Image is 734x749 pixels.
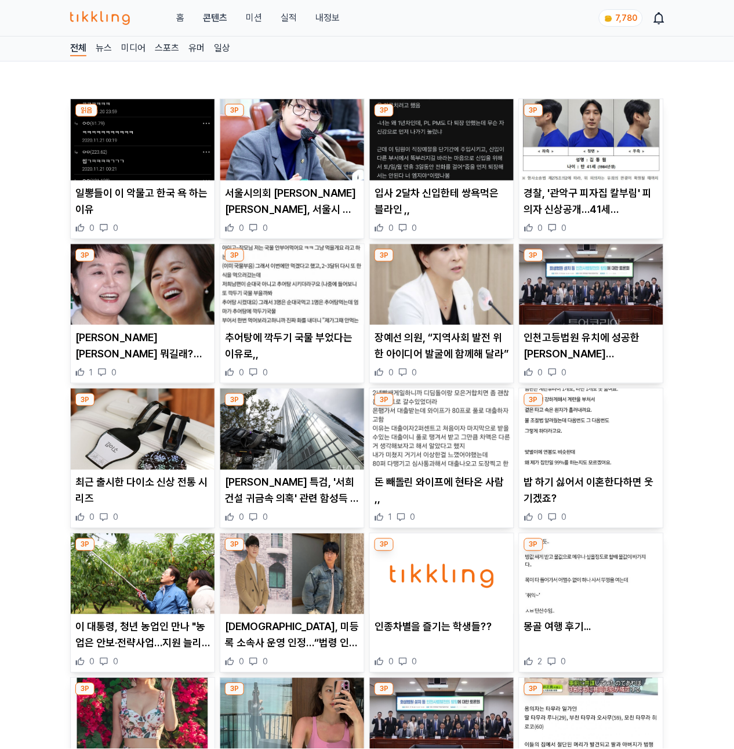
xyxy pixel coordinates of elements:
div: 3P [524,104,543,117]
img: 인종차별을 즐기는 학생들?? [370,534,514,615]
div: 3P 성시경, 미등록 소속사 운영 인정…“법령 인지 못한 불찰, 깊이 사과” [DEMOGRAPHIC_DATA], 미등록 소속사 운영 인정…“법령 인지 못한 불찰, 깊이 사과”... [220,533,365,674]
span: 0 [412,656,417,668]
div: 3P 입사 2달차 신입한테 쌍욕먹은 블라인 ,, 입사 2달차 신입한테 쌍욕먹은 블라인 ,, 0 0 [369,99,514,239]
span: 7,780 [616,13,638,23]
span: 0 [412,222,417,234]
img: 김건희 특검, '서희건설 귀금속 의혹' 관련 함성득 교수 참고인 조사 [220,389,364,470]
img: 이 대통령, 청년 농업인 만나 "농업은 안보·전략사업…지원 늘리겠다" [71,534,215,615]
img: 티끌링 [70,11,130,25]
p: 몽골 여행 후기... [524,619,659,635]
div: 3P 돈 빼돌린 와이프에 현타온 사람 ,, 돈 빼돌린 와이프에 현타온 사람 ,, 1 0 [369,388,514,529]
div: 3P 몽골 여행 후기... 몽골 여행 후기... 2 0 [519,533,664,674]
img: 돈 빼돌린 와이프에 현타온 사람 ,, [370,389,514,470]
div: 읽음 [75,104,97,117]
p: 인종차별을 즐기는 학생들?? [375,619,509,635]
span: 0 [538,512,543,523]
a: 유머 [188,41,205,56]
a: 일상 [214,41,230,56]
img: 박미선 병명 뭐길래? 이경실 "잘 견디고 있지, 허망해 말고" 의미심장 글 화제 (+투병, 건강, 암) [71,244,215,325]
div: 3P 추어탕에 깍두기 국물 부었다는 이유로,, 추어탕에 깍두기 국물 부었다는 이유로,, 0 0 [220,244,365,384]
img: 성시경, 미등록 소속사 운영 인정…“법령 인지 못한 불찰, 깊이 사과” [220,534,364,615]
div: 3P 박미선 병명 뭐길래? 이경실 "잘 견디고 있지, 허망해 말고" 의미심장 글 화제 (+투병, 건강, 암) [PERSON_NAME] [PERSON_NAME] 뭐길래? [PE... [70,244,215,384]
span: 0 [263,367,268,378]
div: 3P 서울시의회 김혜영 의원, 서울시 민간축제 지원 규정 개선 요구 서울시의회 [PERSON_NAME] [PERSON_NAME], 서울시 민간축제 지원 규정 개선 요구 0 0 [220,99,365,239]
span: 0 [388,222,394,234]
a: 미디어 [121,41,146,56]
p: 장예선 의원, “지역사회 발전 위한 아이디어 발굴에 함께해 달라” [375,330,509,362]
p: [PERSON_NAME] [PERSON_NAME] 뭐길래? [PERSON_NAME] "잘 견디고 있지, 허망해 말고" 의미심장 글 화제 (+투병, 건강, 암) [75,330,210,362]
span: 1 [388,512,392,523]
span: 0 [263,656,268,668]
span: 0 [239,656,244,668]
span: 0 [89,222,95,234]
img: 밥 하기 싫어서 이혼한다하면 웃기겠죠? [519,389,663,470]
span: 0 [562,222,567,234]
span: 0 [263,222,268,234]
p: 서울시의회 [PERSON_NAME] [PERSON_NAME], 서울시 민간축제 지원 규정 개선 요구 [225,185,359,218]
img: 추어탕에 깍두기 국물 부었다는 이유로,, [220,244,364,325]
p: 일뽕들이 이 악물고 한국 욕 하는 이유 [75,185,210,218]
img: 장예선 의원, “지역사회 발전 위한 아이디어 발굴에 함께해 달라” [370,244,514,325]
div: 3P [524,393,543,406]
span: 0 [113,222,118,234]
img: 입사 2달차 신입한테 쌍욕먹은 블라인 ,, [370,99,514,180]
a: 홈 [176,11,184,25]
button: 미션 [246,11,262,25]
span: 0 [538,222,543,234]
div: 3P [524,683,543,696]
p: 밥 하기 싫어서 이혼한다하면 웃기겠죠? [524,475,659,507]
p: 이 대통령, 청년 농업인 만나 "농업은 안보·전략사업…지원 늘리겠다" [75,619,210,652]
span: 0 [89,512,95,523]
div: 3P [225,683,244,696]
p: 추어탕에 깍두기 국물 부었다는 이유로,, [225,330,359,362]
a: 콘텐츠 [203,11,227,25]
a: 스포츠 [155,41,179,56]
div: 3P [375,104,394,117]
div: 3P 경찰, '관악구 피자집 칼부림' 피의자 신상공개…41세 김동원 경찰, '관악구 피자집 칼부림' 피의자 신상공개…41세 [PERSON_NAME] 0 0 [519,99,664,239]
a: 실적 [281,11,297,25]
span: 0 [113,656,118,668]
a: 내정보 [315,11,340,25]
span: 2 [538,656,543,668]
span: 1 [89,367,93,378]
div: 3P [375,538,394,551]
p: 입사 2달차 신입한테 쌍욕먹은 블라인 ,, [375,185,509,218]
div: 3P [75,538,95,551]
div: 3P [225,393,244,406]
div: 3P 장예선 의원, “지역사회 발전 위한 아이디어 발굴에 함께해 달라” 장예선 의원, “지역사회 발전 위한 아이디어 발굴에 함께해 달라” 0 0 [369,244,514,384]
img: 몽골 여행 후기... [519,534,663,615]
div: 3P [225,249,244,262]
div: 읽음 일뽕들이 이 악물고 한국 욕 하는 이유 일뽕들이 이 악물고 한국 욕 하는 이유 0 0 [70,99,215,239]
a: coin 7,780 [599,9,641,27]
span: 0 [410,512,416,523]
span: 0 [89,656,95,668]
div: 3P [75,683,95,696]
span: 0 [561,656,566,668]
div: 3P [375,683,394,696]
div: 3P 인종차별을 즐기는 학생들?? 인종차별을 즐기는 학생들?? 0 0 [369,533,514,674]
div: 3P 최근 출시한 다이소 신상 전통 시리즈 최근 출시한 다이소 신상 전통 시리즈 0 0 [70,388,215,529]
div: 3P [75,393,95,406]
div: 3P [375,249,394,262]
span: 0 [263,512,268,523]
a: 뉴스 [96,41,112,56]
img: 인천고등법원 유치에 성공한 김교흥 의원, 인천회생법원 설치법 대표발의 [519,244,663,325]
p: 인천고등법원 유치에 성공한 [PERSON_NAME] [PERSON_NAME], [PERSON_NAME]회생법원 설치법 대표발의 [524,330,659,362]
div: 3P 인천고등법원 유치에 성공한 김교흥 의원, 인천회생법원 설치법 대표발의 인천고등법원 유치에 성공한 [PERSON_NAME] [PERSON_NAME], [PERSON_NAM... [519,244,664,384]
p: [PERSON_NAME] 특검, '서희건설 귀금속 의혹' 관련 함성득 교수 참고인 조사 [225,475,359,507]
div: 3P 김건희 특검, '서희건설 귀금속 의혹' 관련 함성득 교수 참고인 조사 [PERSON_NAME] 특검, '서희건설 귀금속 의혹' 관련 함성득 교수 참고인 조사 0 0 [220,388,365,529]
span: 0 [412,367,417,378]
span: 0 [388,656,394,668]
p: 돈 빼돌린 와이프에 현타온 사람 ,, [375,475,509,507]
img: 서울시의회 김혜영 의원, 서울시 민간축제 지원 규정 개선 요구 [220,99,364,180]
span: 0 [538,367,543,378]
img: 최근 출시한 다이소 신상 전통 시리즈 [71,389,215,470]
span: 0 [113,512,118,523]
span: 0 [239,512,244,523]
div: 3P 밥 하기 싫어서 이혼한다하면 웃기겠죠? 밥 하기 싫어서 이혼한다하면 웃기겠죠? 0 0 [519,388,664,529]
img: 일뽕들이 이 악물고 한국 욕 하는 이유 [71,99,215,180]
div: 3P [524,538,543,551]
div: 3P [225,104,244,117]
p: 경찰, '관악구 피자집 칼부림' 피의자 신상공개…41세 [PERSON_NAME] [524,185,659,218]
div: 3P [225,538,244,551]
